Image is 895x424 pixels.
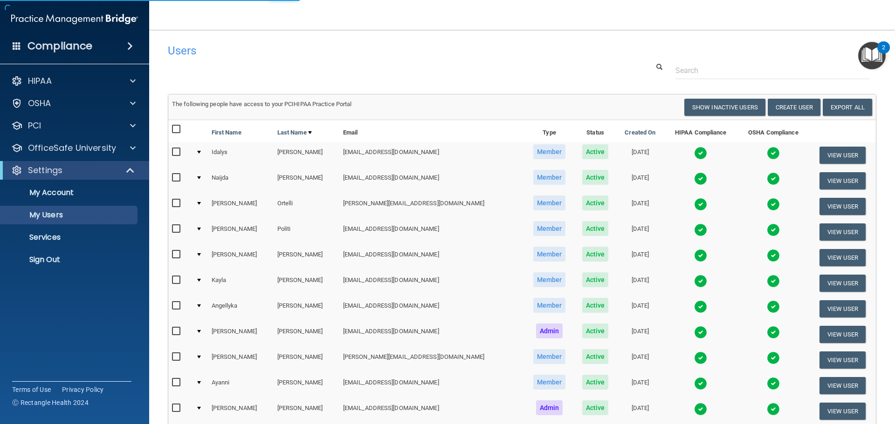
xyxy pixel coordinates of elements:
td: Politi [274,219,339,245]
span: Member [533,298,566,313]
a: OfficeSafe University [11,142,136,154]
button: View User [819,275,866,292]
th: Type [524,120,574,142]
a: Last Name [277,127,312,138]
button: Open Resource Center, 2 new notifications [858,42,886,69]
td: [DATE] [616,296,664,322]
button: View User [819,172,866,189]
a: PCI [11,120,136,131]
button: View User [819,147,866,164]
img: tick.e7d51cea.svg [694,377,707,390]
p: OSHA [28,98,51,109]
td: [PERSON_NAME] [274,322,339,347]
a: Export All [823,99,872,116]
span: Member [533,247,566,262]
td: [PERSON_NAME] [208,347,274,373]
a: OSHA [11,98,136,109]
span: The following people have access to your PCIHIPAA Practice Portal [172,101,352,108]
button: Create User [768,99,820,116]
img: tick.e7d51cea.svg [767,147,780,160]
td: Angellyka [208,296,274,322]
img: tick.e7d51cea.svg [694,326,707,339]
img: tick.e7d51cea.svg [694,198,707,211]
td: Ayanni [208,373,274,398]
span: Member [533,221,566,236]
p: Settings [28,165,62,176]
span: Active [582,298,609,313]
button: Show Inactive Users [684,99,765,116]
button: View User [819,403,866,420]
input: Search [675,62,869,79]
button: View User [819,326,866,343]
p: Services [6,233,133,242]
td: [PERSON_NAME] [208,245,274,270]
td: [PERSON_NAME] [208,322,274,347]
span: Active [582,375,609,390]
p: HIPAA [28,75,52,87]
img: tick.e7d51cea.svg [694,223,707,236]
span: Member [533,195,566,210]
button: View User [819,198,866,215]
td: Idalys [208,142,274,168]
a: HIPAA [11,75,136,87]
td: Naijda [208,168,274,194]
span: Member [533,272,566,287]
td: [EMAIL_ADDRESS][DOMAIN_NAME] [339,373,524,398]
div: 2 [882,47,885,60]
span: Ⓒ Rectangle Health 2024 [12,398,89,407]
td: [PERSON_NAME] [274,296,339,322]
p: Sign Out [6,255,133,264]
th: Status [574,120,616,142]
img: tick.e7d51cea.svg [767,275,780,288]
a: Settings [11,165,135,176]
img: tick.e7d51cea.svg [767,326,780,339]
span: Admin [536,323,563,338]
img: tick.e7d51cea.svg [694,403,707,416]
span: Member [533,349,566,364]
td: [DATE] [616,347,664,373]
td: [PERSON_NAME][EMAIL_ADDRESS][DOMAIN_NAME] [339,194,524,219]
td: [DATE] [616,142,664,168]
td: [PERSON_NAME] [208,398,274,424]
span: Active [582,323,609,338]
span: Active [582,349,609,364]
img: tick.e7d51cea.svg [767,351,780,364]
td: [PERSON_NAME] [274,398,339,424]
td: [DATE] [616,245,664,270]
td: [PERSON_NAME] [274,168,339,194]
span: Active [582,170,609,185]
img: tick.e7d51cea.svg [767,223,780,236]
td: [EMAIL_ADDRESS][DOMAIN_NAME] [339,296,524,322]
td: [DATE] [616,270,664,296]
td: [DATE] [616,398,664,424]
p: My Account [6,188,133,197]
button: View User [819,223,866,241]
span: Member [533,375,566,390]
span: Active [582,195,609,210]
td: [DATE] [616,194,664,219]
span: Admin [536,400,563,415]
button: View User [819,249,866,266]
p: My Users [6,210,133,220]
img: tick.e7d51cea.svg [694,249,707,262]
td: [EMAIL_ADDRESS][DOMAIN_NAME] [339,398,524,424]
td: [DATE] [616,373,664,398]
td: [PERSON_NAME] [274,270,339,296]
td: [PERSON_NAME] [274,142,339,168]
th: OSHA Compliance [737,120,809,142]
td: [PERSON_NAME] [274,245,339,270]
td: [EMAIL_ADDRESS][DOMAIN_NAME] [339,245,524,270]
td: [EMAIL_ADDRESS][DOMAIN_NAME] [339,270,524,296]
img: tick.e7d51cea.svg [767,403,780,416]
td: [PERSON_NAME] [208,219,274,245]
img: tick.e7d51cea.svg [767,198,780,211]
img: tick.e7d51cea.svg [694,351,707,364]
span: Active [582,144,609,159]
td: Ortelli [274,194,339,219]
span: Active [582,221,609,236]
a: Created On [625,127,655,138]
td: [PERSON_NAME] [274,347,339,373]
img: tick.e7d51cea.svg [767,249,780,262]
span: Active [582,272,609,287]
td: [DATE] [616,322,664,347]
